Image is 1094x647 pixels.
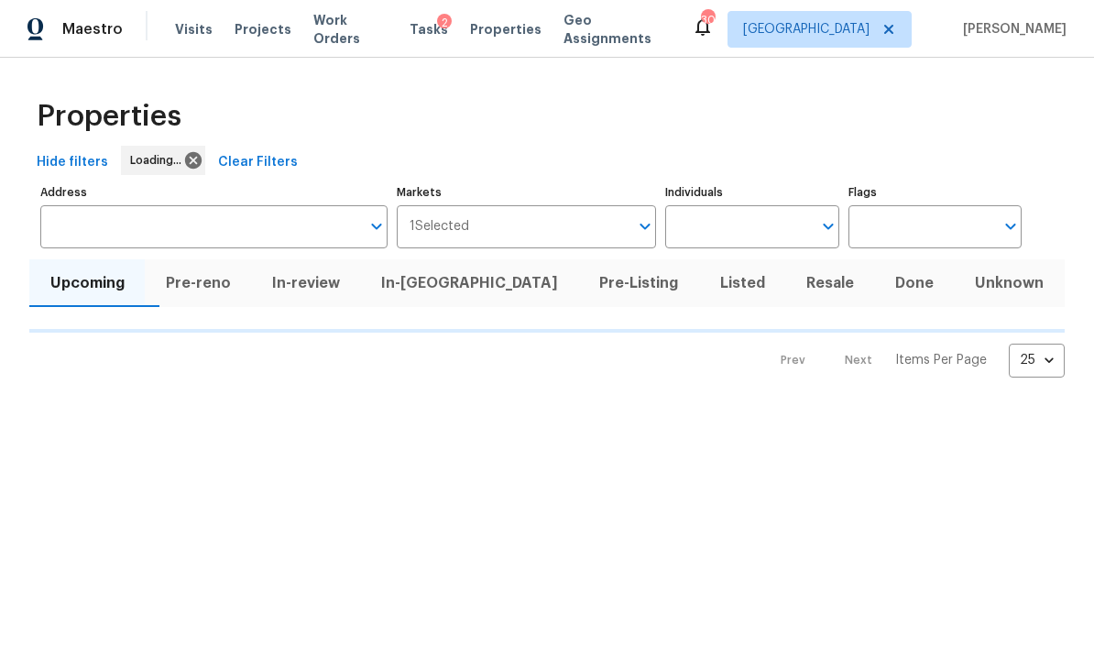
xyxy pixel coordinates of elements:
[763,344,1065,378] nav: Pagination Navigation
[40,270,134,296] span: Upcoming
[895,351,987,369] p: Items Per Page
[37,151,108,174] span: Hide filters
[966,270,1054,296] span: Unknown
[796,270,863,296] span: Resale
[437,14,452,32] div: 2
[364,214,389,239] button: Open
[1009,336,1065,384] div: 25
[848,187,1022,198] label: Flags
[886,270,944,296] span: Done
[29,146,115,180] button: Hide filters
[62,20,123,38] span: Maestro
[956,20,1067,38] span: [PERSON_NAME]
[262,270,349,296] span: In-review
[40,187,388,198] label: Address
[121,146,205,175] div: Loading...
[397,187,657,198] label: Markets
[563,11,670,48] span: Geo Assignments
[665,187,838,198] label: Individuals
[743,20,870,38] span: [GEOGRAPHIC_DATA]
[470,20,542,38] span: Properties
[235,20,291,38] span: Projects
[175,20,213,38] span: Visits
[156,270,240,296] span: Pre-reno
[590,270,688,296] span: Pre-Listing
[701,11,714,29] div: 30
[37,107,181,126] span: Properties
[410,23,448,36] span: Tasks
[313,11,388,48] span: Work Orders
[815,214,841,239] button: Open
[372,270,568,296] span: In-[GEOGRAPHIC_DATA]
[998,214,1023,239] button: Open
[130,151,189,170] span: Loading...
[218,151,298,174] span: Clear Filters
[211,146,305,180] button: Clear Filters
[632,214,658,239] button: Open
[710,270,774,296] span: Listed
[410,219,469,235] span: 1 Selected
